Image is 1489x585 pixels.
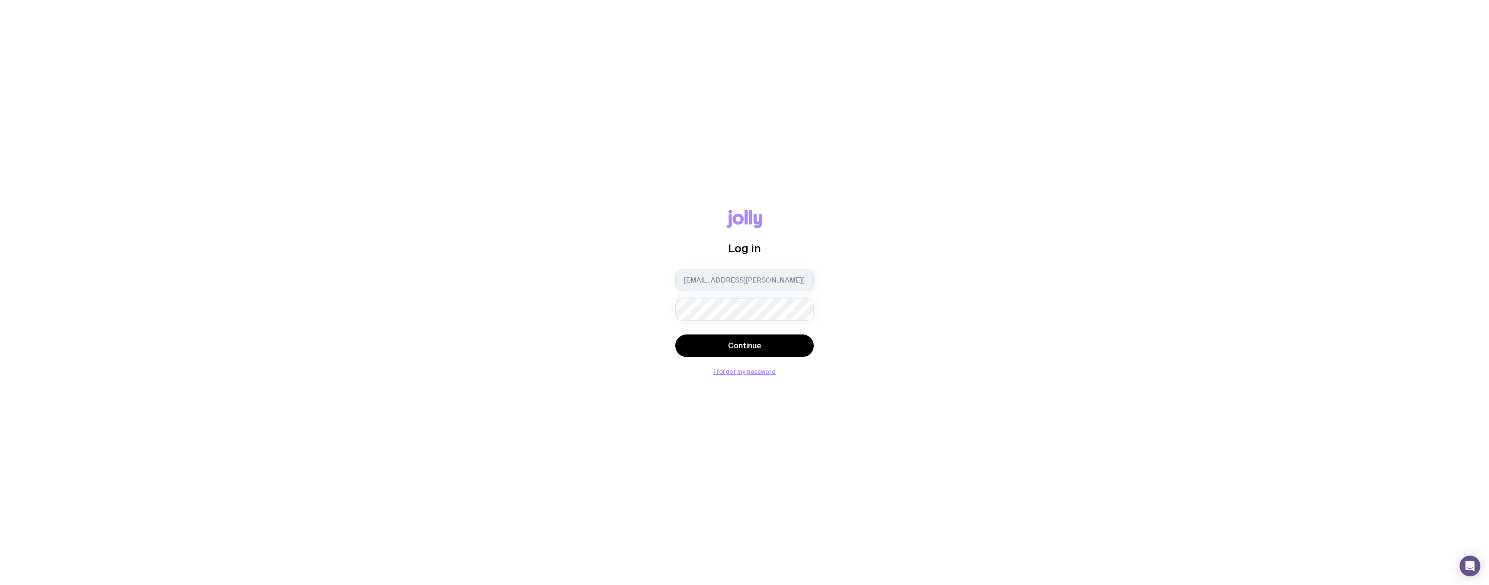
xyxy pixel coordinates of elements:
span: Log in [728,242,761,254]
div: Open Intercom Messenger [1460,556,1480,576]
input: you@email.com [675,269,814,291]
button: Continue [675,334,814,357]
button: I forgot my password [713,368,776,375]
span: Continue [728,341,761,351]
